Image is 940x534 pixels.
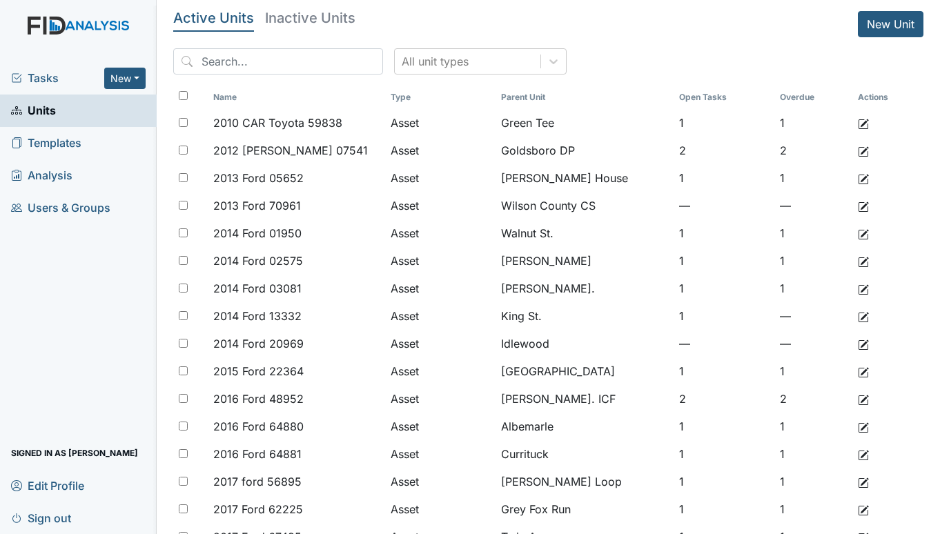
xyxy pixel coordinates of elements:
td: 1 [774,109,852,137]
td: Albemarle [496,413,674,440]
td: Green Tee [496,109,674,137]
td: Asset [385,302,496,330]
td: Asset [385,330,496,357]
span: 2016 Ford 64880 [213,418,304,435]
div: All unit types [402,53,469,70]
td: [PERSON_NAME]. ICF [496,385,674,413]
span: 2013 Ford 05652 [213,170,304,186]
span: 2016 Ford 64881 [213,446,302,462]
span: 2014 Ford 13332 [213,308,302,324]
td: 1 [674,247,774,275]
span: Signed in as [PERSON_NAME] [11,442,138,464]
span: Units [11,100,56,121]
span: 2014 Ford 20969 [213,335,304,352]
td: 1 [774,219,852,247]
td: 2 [774,137,852,164]
th: Toggle SortBy [496,86,674,109]
td: [PERSON_NAME] Loop [496,468,674,495]
td: Asset [385,413,496,440]
td: Asset [385,219,496,247]
td: Goldsboro DP [496,137,674,164]
a: New Unit [858,11,923,37]
td: [PERSON_NAME]. [496,275,674,302]
td: Wilson County CS [496,192,674,219]
td: Idlewood [496,330,674,357]
span: 2015 Ford 22364 [213,363,304,379]
td: 1 [774,468,852,495]
td: King St. [496,302,674,330]
td: 1 [774,275,852,302]
td: — [774,302,852,330]
span: 2012 [PERSON_NAME] 07541 [213,142,368,159]
td: Currituck [496,440,674,468]
span: 2013 Ford 70961 [213,197,301,214]
span: Analysis [11,165,72,186]
span: Templates [11,132,81,154]
th: Toggle SortBy [774,86,852,109]
td: 1 [774,164,852,192]
td: Asset [385,137,496,164]
span: 2014 Ford 03081 [213,280,302,297]
input: Toggle All Rows Selected [179,91,188,100]
td: Asset [385,192,496,219]
td: 2 [774,385,852,413]
th: Toggle SortBy [674,86,774,109]
td: 2 [674,137,774,164]
td: [PERSON_NAME] [496,247,674,275]
td: Asset [385,495,496,523]
input: Search... [173,48,383,75]
h5: Active Units [173,11,254,25]
span: 2017 ford 56895 [213,473,302,490]
a: Tasks [11,70,104,86]
td: 1 [774,413,852,440]
td: 1 [774,357,852,385]
td: Asset [385,468,496,495]
td: 1 [774,440,852,468]
td: — [774,192,852,219]
td: Asset [385,385,496,413]
span: 2010 CAR Toyota 59838 [213,115,342,131]
td: — [774,330,852,357]
td: — [674,330,774,357]
td: 2 [674,385,774,413]
th: Actions [852,86,921,109]
span: Sign out [11,507,71,528]
td: 1 [674,413,774,440]
td: 1 [674,275,774,302]
span: 2014 Ford 02575 [213,253,303,269]
td: 1 [674,495,774,523]
td: 1 [674,357,774,385]
td: 1 [674,164,774,192]
td: Asset [385,357,496,385]
span: 2014 Ford 01950 [213,225,302,241]
td: 1 [674,109,774,137]
span: 2016 Ford 48952 [213,390,304,407]
td: Asset [385,440,496,468]
h5: Inactive Units [265,11,355,25]
td: — [674,192,774,219]
th: Toggle SortBy [385,86,496,109]
td: 1 [774,495,852,523]
th: Toggle SortBy [208,86,386,109]
td: Asset [385,247,496,275]
td: Asset [385,275,496,302]
td: 1 [674,302,774,330]
td: [GEOGRAPHIC_DATA] [496,357,674,385]
span: 2017 Ford 62225 [213,501,303,517]
button: New [104,68,146,89]
span: Users & Groups [11,197,110,219]
td: [PERSON_NAME] House [496,164,674,192]
td: 1 [674,440,774,468]
td: 1 [774,247,852,275]
td: Grey Fox Run [496,495,674,523]
td: 1 [674,219,774,247]
td: Asset [385,164,496,192]
td: Walnut St. [496,219,674,247]
td: 1 [674,468,774,495]
td: Asset [385,109,496,137]
span: Edit Profile [11,475,84,496]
